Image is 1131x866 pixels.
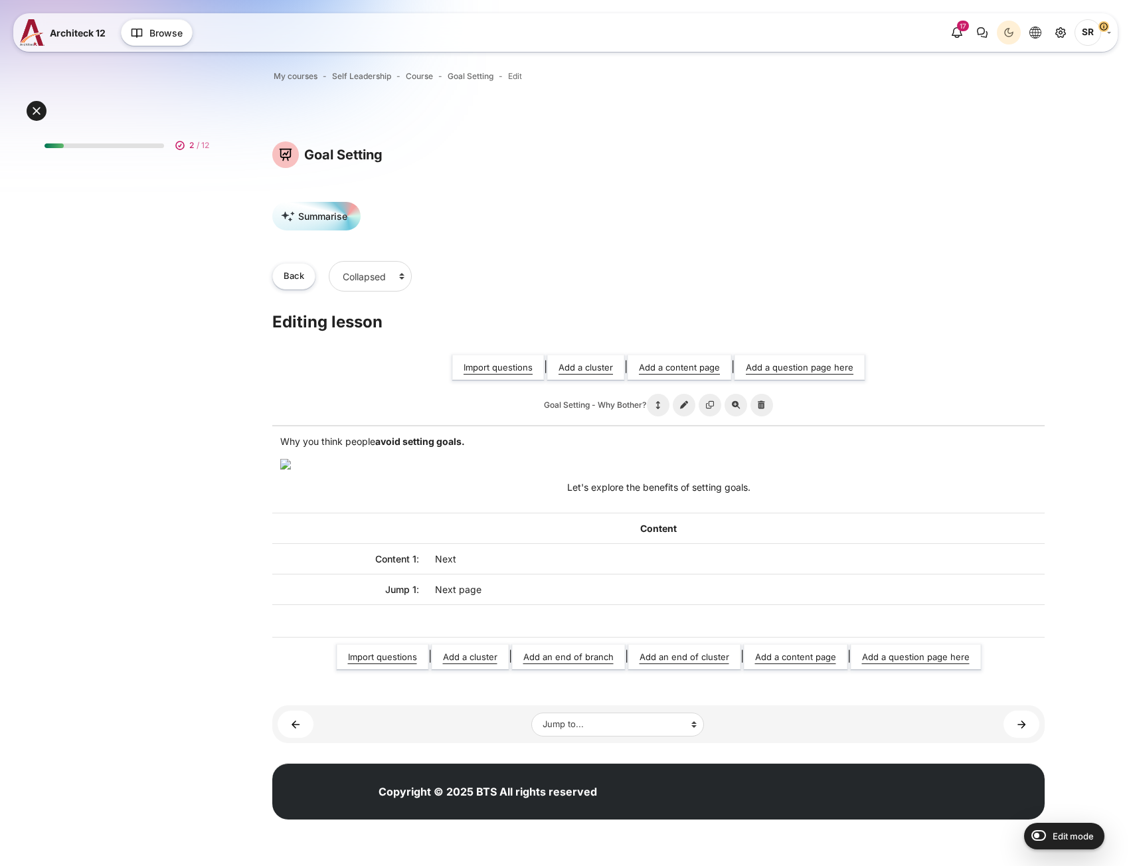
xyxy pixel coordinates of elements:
p: Why you think people [280,434,1037,448]
a: Add an end of cluster [628,644,740,669]
label: Jump 1 [385,582,416,596]
span: / 12 [197,139,209,151]
a: Move page: Goal Setting - Why Bother? [646,400,670,410]
i: Move page: Goal Setting - Why Bother? [647,394,669,416]
span: Songklod Riraroengjaratsaeng [1075,19,1101,46]
a: Self Leadership [332,70,391,82]
strong: Content [640,523,677,534]
span: 2 [189,139,194,151]
nav: Navigation bar [272,68,1045,85]
button: Light Mode Dark Mode [997,21,1021,44]
span: Edit mode [1053,831,1094,841]
span: Browse [149,26,183,40]
a: Preview page: Goal Setting - Why Bother? [724,400,748,410]
td: Next page [427,574,1045,604]
a: Delete page: Goal Setting - Why Bother? [750,400,774,410]
p: Let's explore the benefits of setting goals. [280,480,1037,494]
a: Add a content page [744,644,847,669]
strong: avoid setting goals. [375,436,465,447]
span: Architeck 12 [50,26,106,40]
a: Back [272,263,315,290]
section: Content [272,141,1045,743]
i: Preview page: Goal Setting - Why Bother? [725,394,747,416]
a: Add a question page here [735,355,865,379]
div: Show notification window with 17 new notifications [945,21,969,44]
img: A12 [20,19,44,46]
a: Add a cluster [547,355,624,379]
button: Browse [121,19,193,46]
i: Duplicate page: Goal Setting - Why Bother? [699,394,721,416]
div: | | | | | [272,637,1045,675]
i: Delete page: Goal Setting - Why Bother? [750,394,773,416]
div: 16% [44,143,64,148]
div: | | | [272,348,1045,385]
span: Edit [508,70,522,82]
a: Goal Setting Highlights ► [1003,711,1039,738]
th: Goal Setting - Why Bother? [272,385,1045,426]
label: Content 1 [375,552,416,566]
a: Add an end of branch [512,644,625,669]
a: ◄ Perceptions—Manager Questionnaire (Deep Dive) [278,711,313,738]
a: Import questions [337,644,428,669]
h4: Goal Setting [304,146,383,163]
a: User menu [1075,19,1111,46]
button: Summarise [272,202,361,230]
a: Add a cluster [432,644,509,669]
a: 2 / 12 [34,126,225,159]
a: Site administration [1049,21,1073,44]
a: Add a content page [628,355,731,379]
a: My courses [274,70,317,82]
td: : [272,574,427,604]
div: 17 [957,21,969,31]
i: Update page: Goal Setting - Why Bother? [673,394,695,416]
td: Next [427,543,1045,574]
a: Goal Setting [448,70,493,82]
a: Duplicate page: Goal Setting - Why Bother? [698,400,722,410]
a: Import questions [452,355,544,379]
a: Update page: Goal Setting - Why Bother? [672,400,696,410]
button: There are 0 unread conversations [970,21,994,44]
a: Course [406,70,433,82]
td: : [272,543,427,574]
img: image.png [280,459,1037,470]
div: Dark Mode [999,23,1019,43]
h2: Editing lesson [272,311,1045,332]
strong: Copyright © 2025 BTS All rights reserved [379,785,597,798]
a: A12 A12 Architeck 12 [20,19,111,46]
a: Add a question page here [851,644,981,669]
button: Languages [1023,21,1047,44]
